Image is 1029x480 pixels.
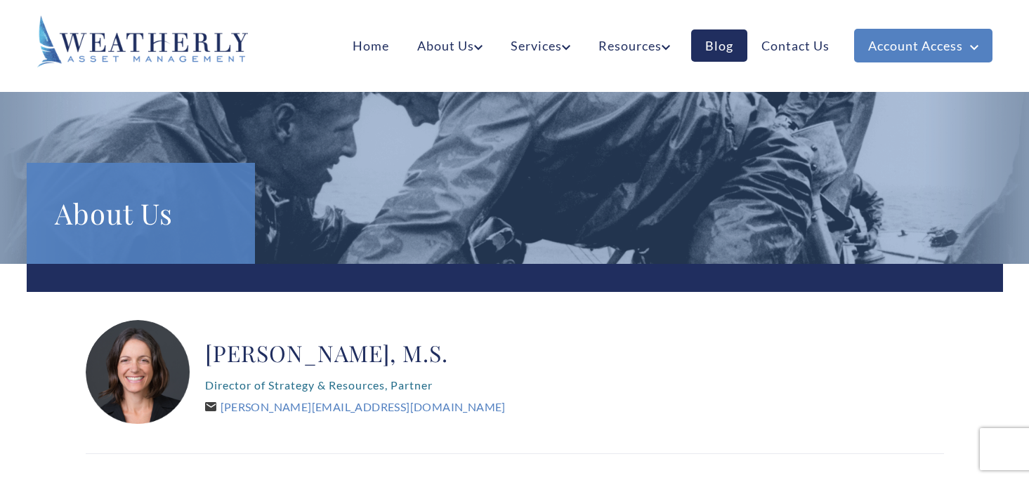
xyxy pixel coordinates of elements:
[339,29,403,62] a: Home
[584,29,684,62] a: Resources
[403,29,497,62] a: About Us
[691,29,747,62] a: Blog
[205,400,506,413] a: [PERSON_NAME][EMAIL_ADDRESS][DOMAIN_NAME]
[747,29,844,62] a: Contact Us
[55,191,227,236] h1: About Us
[497,29,584,62] a: Services
[205,339,506,367] h2: [PERSON_NAME], M.S.
[205,374,506,396] p: Director of Strategy & Resources, Partner
[37,15,248,67] img: Weatherly
[854,29,992,62] a: Account Access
